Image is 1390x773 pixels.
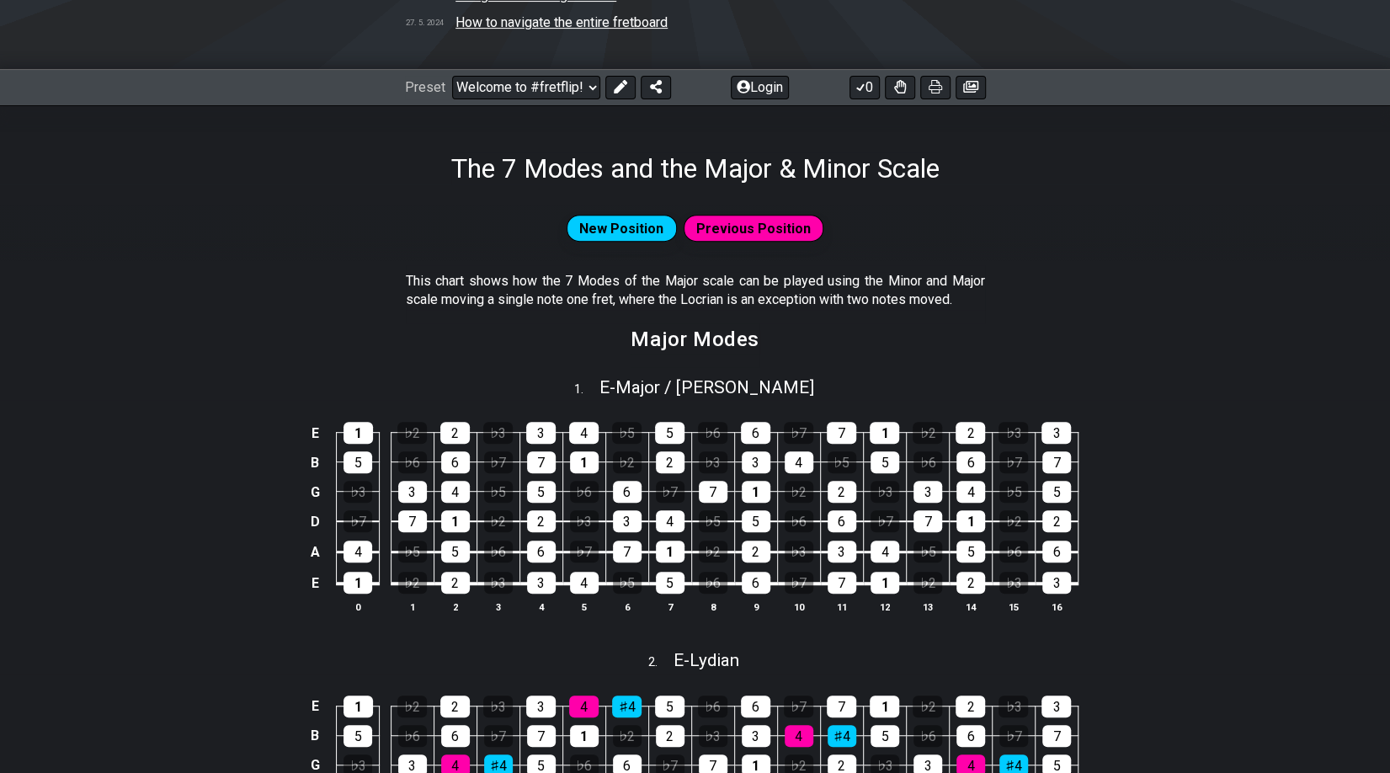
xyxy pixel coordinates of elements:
[696,216,811,241] span: Previous Position
[570,572,599,594] div: 4
[999,696,1028,717] div: ♭3
[1042,541,1071,562] div: 6
[828,572,856,594] div: 7
[691,598,734,616] th: 8
[656,572,684,594] div: 5
[344,422,373,444] div: 1
[527,725,556,747] div: 7
[527,451,556,473] div: 7
[828,451,856,473] div: ♭5
[956,76,986,99] button: Create image
[871,725,899,747] div: 5
[699,451,727,473] div: ♭3
[992,598,1035,616] th: 15
[484,725,513,747] div: ♭7
[451,152,940,184] h1: The 7 Modes and the Major & Minor Scale
[484,541,513,562] div: ♭6
[344,696,373,717] div: 1
[569,422,599,444] div: 4
[871,510,899,532] div: ♭7
[742,725,770,747] div: 3
[827,422,856,444] div: 7
[785,541,813,562] div: ♭3
[305,568,325,600] td: E
[612,696,642,717] div: ♯4
[397,422,427,444] div: ♭2
[398,725,427,747] div: ♭6
[785,725,813,747] div: 4
[570,541,599,562] div: ♭7
[885,76,915,99] button: Toggle Dexterity for all fretkits
[441,572,470,594] div: 2
[742,541,770,562] div: 2
[913,481,942,503] div: 3
[741,696,770,717] div: 6
[405,13,455,31] td: 27. 5. 2024
[956,451,985,473] div: 6
[699,481,727,503] div: 7
[1041,422,1071,444] div: 3
[441,481,470,503] div: 4
[699,510,727,532] div: ♭5
[483,696,513,717] div: ♭3
[484,481,513,503] div: ♭5
[785,572,813,594] div: ♭7
[477,598,519,616] th: 3
[613,451,642,473] div: ♭2
[913,510,942,532] div: 7
[785,451,813,473] div: 4
[1042,451,1071,473] div: 7
[999,451,1028,473] div: ♭7
[999,481,1028,503] div: ♭5
[631,330,759,349] h2: Major Modes
[956,422,985,444] div: 2
[570,510,599,532] div: ♭3
[999,422,1028,444] div: ♭3
[913,422,942,444] div: ♭2
[398,572,427,594] div: ♭2
[999,725,1028,747] div: ♭7
[648,653,674,672] span: 2 .
[441,510,470,532] div: 1
[405,79,445,95] span: Preset
[1041,696,1071,717] div: 3
[569,696,599,717] div: 4
[871,572,899,594] div: 1
[913,451,942,473] div: ♭6
[785,510,813,532] div: ♭6
[698,696,727,717] div: ♭6
[734,598,777,616] th: 9
[870,696,899,717] div: 1
[784,696,813,717] div: ♭7
[398,541,427,562] div: ♭5
[526,696,556,717] div: 3
[1042,510,1071,532] div: 2
[913,572,942,594] div: ♭2
[527,541,556,562] div: 6
[956,696,985,717] div: 2
[999,510,1028,532] div: ♭2
[344,510,372,532] div: ♭7
[956,572,985,594] div: 2
[562,598,605,616] th: 5
[777,598,820,616] th: 10
[1035,598,1078,616] th: 16
[699,572,727,594] div: ♭6
[440,696,470,717] div: 2
[605,598,648,616] th: 6
[656,725,684,747] div: 2
[648,598,691,616] th: 7
[913,541,942,562] div: ♭5
[484,572,513,594] div: ♭3
[305,536,325,568] td: A
[570,481,599,503] div: ♭6
[741,422,770,444] div: 6
[344,451,372,473] div: 5
[655,696,684,717] div: 5
[656,541,684,562] div: 1
[397,696,427,717] div: ♭2
[452,76,600,99] select: Preset
[913,696,942,717] div: ♭2
[863,598,906,616] th: 12
[920,76,951,99] button: Print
